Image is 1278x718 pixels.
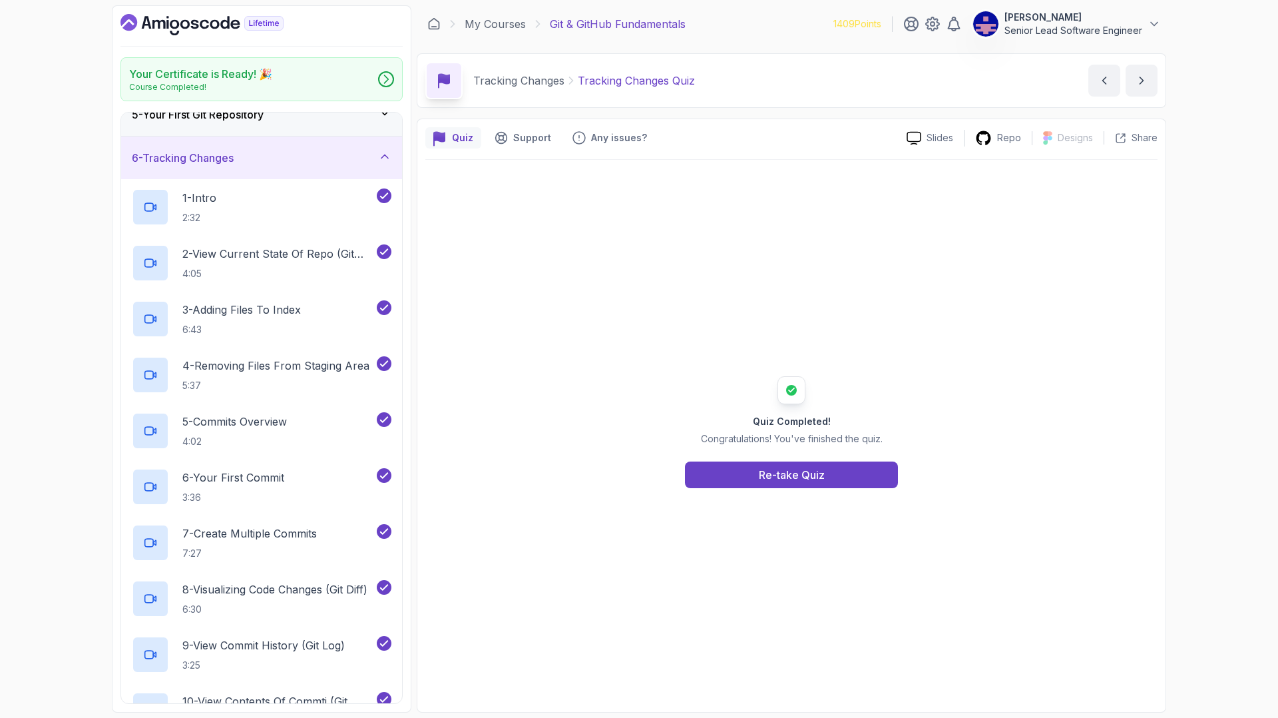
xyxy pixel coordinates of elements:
[132,150,234,166] h3: 6 - Tracking Changes
[129,66,272,82] h2: Your Certificate is Ready! 🎉
[473,73,564,89] p: Tracking Changes
[182,435,287,448] p: 4:02
[132,580,391,617] button: 8-Visualizing Code Changes (Git Diff)6:30
[132,188,391,226] button: 1-Intro2:32
[182,190,216,206] p: 1 - Intro
[182,414,287,430] p: 5 - Commits Overview
[997,131,1021,145] p: Repo
[513,131,551,145] p: Support
[182,491,284,504] p: 3:36
[132,636,391,673] button: 9-View Commit History (Git Log)3:25
[896,131,964,145] a: Slides
[129,82,272,93] p: Course Completed!
[182,246,374,262] p: 2 - View Current State Of Repo (Git Status)
[564,127,655,149] button: Feedback button
[972,11,1161,37] button: user profile image[PERSON_NAME]Senior Lead Software Engineer
[927,131,953,145] p: Slides
[182,470,284,486] p: 6 - Your First Commit
[1004,24,1142,37] p: Senior Lead Software Engineer
[701,432,883,446] p: Congratulations! You've finished the quiz.
[701,415,883,428] h2: Quiz Completed!
[182,693,374,709] p: 10 - View Contents Of Commti (Git Show)
[1058,131,1093,145] p: Designs
[132,524,391,561] button: 7-Create Multiple Commits7:27
[465,16,526,32] a: My Courses
[1004,11,1142,24] p: [PERSON_NAME]
[182,547,317,560] p: 7:27
[182,267,374,280] p: 4:05
[182,526,317,541] p: 7 - Create Multiple Commits
[132,468,391,506] button: 6-Your First Commit3:36
[425,127,481,149] button: quiz button
[132,300,391,338] button: 3-Adding Files To Index6:43
[759,467,825,483] div: Re-take Quiz
[578,73,695,89] p: Tracking Changes Quiz
[132,412,391,450] button: 5-Commits Overview4:02
[1088,65,1120,97] button: previous content
[182,581,367,597] p: 8 - Visualizing Code Changes (Git Diff)
[964,130,1032,147] a: Repo
[132,356,391,394] button: 4-Removing Files From Staging Area5:37
[1132,131,1158,145] p: Share
[182,302,301,318] p: 3 - Adding Files To Index
[1104,131,1158,145] button: Share
[591,131,647,145] p: Any issues?
[182,637,345,653] p: 9 - View Commit History (Git Log)
[121,137,402,179] button: 6-Tracking Changes
[182,603,367,616] p: 6:30
[120,57,403,101] a: Your Certificate is Ready! 🎉Course Completed!
[182,211,216,224] p: 2:32
[487,127,559,149] button: Support button
[120,14,314,35] a: Dashboard
[427,17,441,31] a: Dashboard
[550,16,686,32] p: Git & GitHub Fundamentals
[685,462,898,488] button: Re-take Quiz
[132,107,264,123] h3: 5 - Your First Git Repository
[182,323,301,336] p: 6:43
[182,358,369,374] p: 4 - Removing Files From Staging Area
[132,244,391,282] button: 2-View Current State Of Repo (Git Status)4:05
[182,379,369,392] p: 5:37
[452,131,473,145] p: Quiz
[182,659,345,672] p: 3:25
[1126,65,1158,97] button: next content
[121,93,402,136] button: 5-Your First Git Repository
[973,11,998,37] img: user profile image
[833,17,881,31] p: 1409 Points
